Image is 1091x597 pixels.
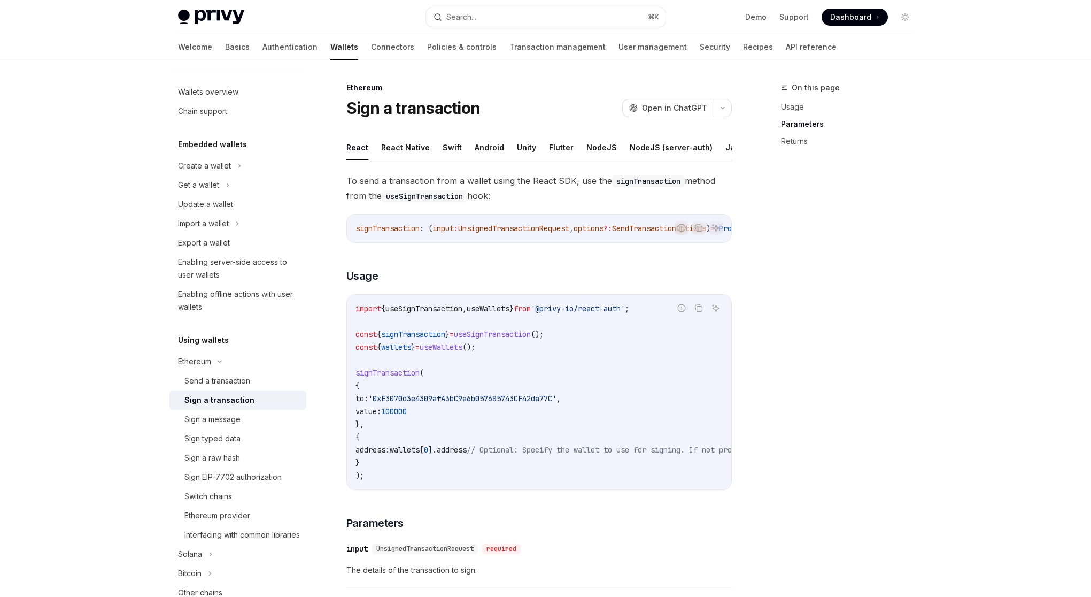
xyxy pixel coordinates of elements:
div: Sign typed data [184,432,241,445]
button: NodeJS (server-auth) [630,135,713,160]
span: : ( [420,224,432,233]
a: Interfacing with common libraries [169,525,306,545]
div: Create a wallet [178,159,231,172]
div: Enabling server-side access to user wallets [178,256,300,281]
span: { [355,381,360,391]
div: Ethereum [178,355,211,368]
a: API reference [786,34,837,60]
span: 100000 [381,407,407,416]
div: Solana [178,548,202,561]
div: Search... [446,11,476,24]
span: On this page [792,81,840,94]
span: UnsignedTransactionRequest [458,224,569,233]
span: } [411,342,415,352]
a: Policies & controls [427,34,497,60]
img: light logo [178,10,244,25]
span: ; [625,304,629,313]
button: Report incorrect code [675,301,688,315]
span: ); [355,471,364,480]
a: Welcome [178,34,212,60]
h5: Embedded wallets [178,138,247,151]
div: Ethereum provider [184,509,250,522]
a: Demo [745,12,767,22]
button: Flutter [549,135,574,160]
a: Authentication [262,34,318,60]
span: useSignTransaction [385,304,462,313]
span: [ [420,445,424,455]
span: signTransaction [355,224,420,233]
div: Update a wallet [178,198,233,211]
div: Sign EIP-7702 authorization [184,471,282,484]
div: required [482,544,521,554]
div: Switch chains [184,490,232,503]
a: Chain support [169,102,306,121]
span: to: [355,394,368,403]
span: value: [355,407,381,416]
a: Export a wallet [169,233,306,252]
a: Returns [781,133,922,150]
div: Send a transaction [184,374,250,387]
button: Android [475,135,504,160]
a: Sign a message [169,410,306,429]
a: Sign a transaction [169,391,306,410]
span: (); [531,330,544,339]
span: '0xE3070d3e4309afA3bC9a6b057685743CF42da77C' [368,394,556,403]
a: Usage [781,98,922,116]
span: } [355,458,360,468]
span: options [574,224,603,233]
span: { [381,304,385,313]
span: To send a transaction from a wallet using the React SDK, use the method from the hook: [346,173,732,203]
div: Sign a message [184,413,241,426]
button: NodeJS [586,135,617,160]
div: Get a wallet [178,179,219,192]
a: Ethereum provider [169,506,306,525]
button: Report incorrect code [675,221,688,235]
span: wallets [381,342,411,352]
button: Search...⌘K [426,7,666,27]
div: Ethereum [346,82,732,93]
a: Enabling server-side access to user wallets [169,252,306,285]
span: input [432,224,454,233]
span: const [355,330,377,339]
div: input [346,544,368,554]
span: = [415,342,420,352]
a: Update a wallet [169,195,306,214]
div: Sign a raw hash [184,451,240,464]
span: ]. [428,445,437,455]
a: Basics [225,34,250,60]
span: (); [462,342,475,352]
span: useSignTransaction [454,330,531,339]
a: Connectors [371,34,414,60]
div: Enabling offline actions with user wallets [178,288,300,313]
span: Usage [346,269,378,284]
span: address [437,445,467,455]
button: React [346,135,368,160]
span: , [462,304,467,313]
a: Sign a raw hash [169,448,306,468]
span: '@privy-io/react-auth' [531,304,625,313]
a: Support [779,12,809,22]
span: , [556,394,561,403]
button: Swift [443,135,462,160]
span: from [514,304,531,313]
a: Send a transaction [169,371,306,391]
a: Security [700,34,730,60]
span: : [454,224,458,233]
div: Wallets overview [178,86,238,98]
span: = [450,330,454,339]
button: Copy the contents from the code block [692,301,706,315]
span: 0 [424,445,428,455]
button: Ask AI [709,301,723,315]
span: address: [355,445,390,455]
span: useWallets [420,342,462,352]
span: , [569,224,574,233]
div: Sign a transaction [184,394,254,407]
code: useSignTransaction [382,190,467,202]
span: Open in ChatGPT [642,103,707,113]
code: signTransaction [612,175,685,187]
span: wallets [390,445,420,455]
span: const [355,342,377,352]
span: signTransaction [381,330,445,339]
span: ) [706,224,710,233]
a: Sign EIP-7702 authorization [169,468,306,487]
